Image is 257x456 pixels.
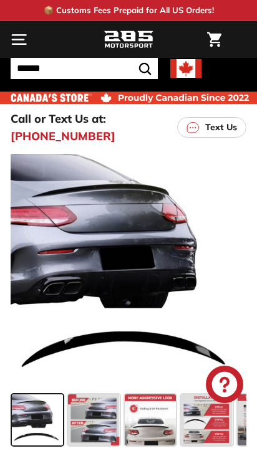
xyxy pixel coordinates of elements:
[202,366,247,406] inbox-online-store-chat: Shopify online store chat
[44,4,214,17] p: 📦 Customs Fees Prepaid for All US Orders!
[11,128,115,145] a: [PHONE_NUMBER]
[11,58,158,79] input: Search
[205,121,237,134] p: Text Us
[11,110,106,127] p: Call or Text Us at:
[201,22,228,57] a: Cart
[177,117,246,138] a: Text Us
[104,29,153,50] img: Logo_285_Motorsport_areodynamics_components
